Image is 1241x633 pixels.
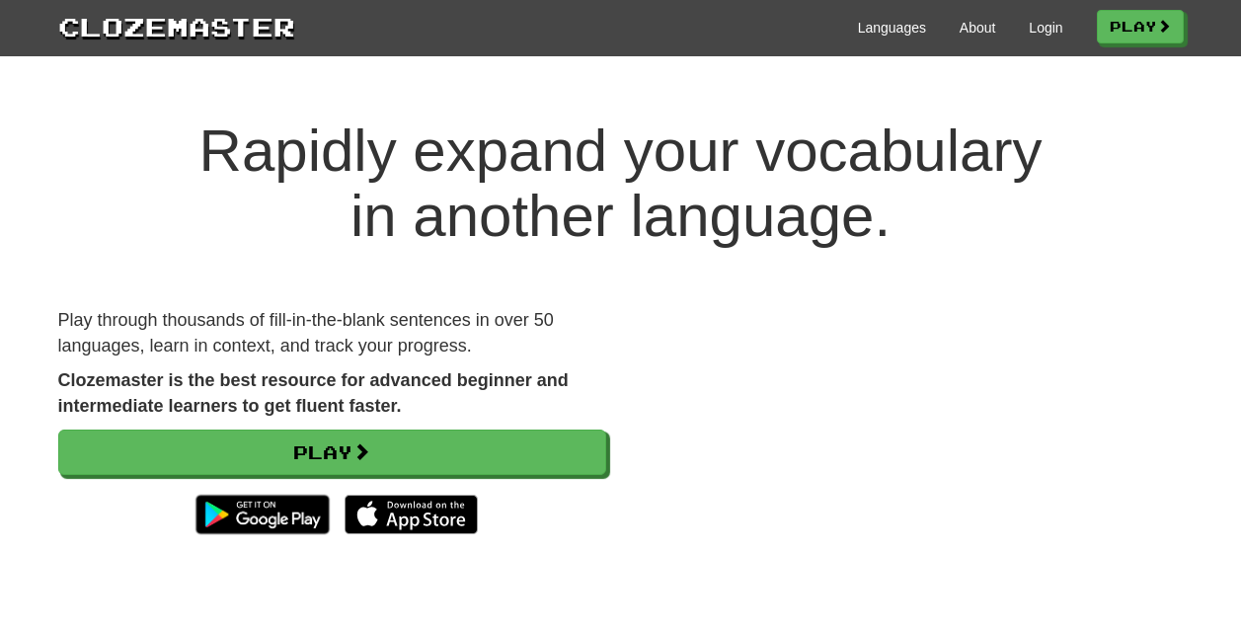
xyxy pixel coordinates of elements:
[186,485,339,544] img: Get it on Google Play
[960,18,996,38] a: About
[858,18,926,38] a: Languages
[58,8,295,44] a: Clozemaster
[345,495,478,534] img: Download_on_the_App_Store_Badge_US-UK_135x40-25178aeef6eb6b83b96f5f2d004eda3bffbb37122de64afbaef7...
[58,430,606,475] a: Play
[1097,10,1184,43] a: Play
[58,370,569,416] strong: Clozemaster is the best resource for advanced beginner and intermediate learners to get fluent fa...
[1029,18,1062,38] a: Login
[58,308,606,358] p: Play through thousands of fill-in-the-blank sentences in over 50 languages, learn in context, and...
